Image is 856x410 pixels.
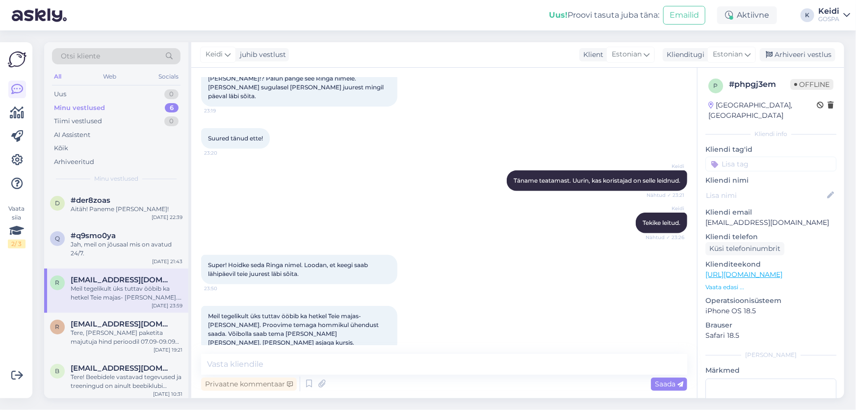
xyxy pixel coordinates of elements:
p: Vaata edasi ... [705,283,836,292]
div: Jah, meil on jõusaal mis on avatud 24/7. [71,240,182,258]
span: b [55,367,60,375]
span: Nähtud ✓ 23:26 [646,234,684,241]
span: ringavaan@hotmail.com [71,275,173,284]
input: Lisa tag [705,157,836,171]
p: Klienditeekond [705,259,836,270]
div: Arhiveeri vestlus [760,48,835,61]
span: #q9smo0ya [71,231,116,240]
span: Saada [655,380,683,388]
div: GOSPA [818,15,839,23]
span: Nähtud ✓ 23:21 [647,191,684,199]
img: Askly Logo [8,50,26,69]
span: Suured tänud ette! [208,135,263,142]
div: Minu vestlused [54,103,105,113]
span: Offline [790,79,833,90]
span: Minu vestlused [94,174,138,183]
div: Klienditugi [663,50,704,60]
div: Tiimi vestlused [54,116,102,126]
div: Kõik [54,143,68,153]
span: riina.u.12@gmail.com [71,320,173,328]
p: Märkmed [705,365,836,376]
input: Lisa nimi [706,190,825,201]
p: Kliendi tag'id [705,144,836,155]
p: Brauser [705,320,836,330]
div: Kliendi info [705,130,836,138]
div: 2 / 3 [8,240,26,248]
span: Meil tegelikult üks tuttav ööbib ka hetkel Teie majas- [PERSON_NAME]. Proovime temaga hommikul üh... [208,312,380,346]
div: [PERSON_NAME] [705,351,836,359]
span: Estonian [713,49,743,60]
div: Socials [156,70,181,83]
span: d [55,199,60,207]
div: [DATE] 21:43 [152,258,182,265]
div: Proovi tasuta juba täna: [549,9,659,21]
div: 6 [165,103,179,113]
div: [DATE] 19:21 [154,346,182,354]
p: Kliendi email [705,207,836,218]
div: K [801,8,814,22]
p: iPhone OS 18.5 [705,306,836,316]
span: p [714,82,718,89]
p: [EMAIL_ADDRESS][DOMAIN_NAME] [705,218,836,228]
p: Kliendi nimi [705,175,836,186]
span: 23:19 [204,107,241,114]
div: Privaatne kommentaar [201,378,297,391]
span: #der8zoas [71,196,110,205]
div: AI Assistent [54,130,90,140]
button: Emailid [663,6,705,25]
div: Tere, [PERSON_NAME] paketita majutuja hind perioodil 07.09-09.09 oleks 119.- [71,328,182,346]
a: KeidiGOSPA [818,7,850,23]
div: juhib vestlust [236,50,286,60]
span: 23:50 [204,285,241,292]
span: r [55,323,60,330]
p: Operatsioonisüsteem [705,296,836,306]
div: 0 [164,116,179,126]
div: Uus [54,89,66,99]
span: q [55,235,60,242]
span: 23:20 [204,149,241,157]
span: Tekike leitud. [643,219,680,226]
div: [GEOGRAPHIC_DATA], [GEOGRAPHIC_DATA] [708,100,817,121]
span: Estonian [612,49,642,60]
span: Super! Hoidke seda Ringa nimel. Loodan, et keegi saab lähipäevil teie juurest läbi sõita. [208,261,369,277]
b: Uus! [549,10,568,20]
a: [URL][DOMAIN_NAME] [705,270,782,279]
div: All [52,70,63,83]
div: Arhiveeritud [54,157,94,167]
div: Meil tegelikult üks tuttav ööbib ka hetkel Teie majas- [PERSON_NAME]. Proovime temaga hommikul üh... [71,284,182,302]
div: Keidi [818,7,839,15]
span: r [55,279,60,286]
p: Safari 18.5 [705,330,836,341]
span: Keidi [648,163,684,170]
div: [DATE] 23:59 [152,302,182,309]
span: Keidi [206,49,223,60]
div: [DATE] 22:39 [152,214,182,221]
div: Tere! Beebidele vastavad tegevused ja treeningud on ainult beebiklubi raames, selle kohta täpsema... [71,373,182,390]
div: [DATE] 10:31 [153,390,182,398]
span: Otsi kliente [61,51,100,61]
span: Keidi [648,205,684,212]
div: Aktiivne [717,6,777,24]
div: Aitäh! Paneme [PERSON_NAME]! [71,205,182,214]
span: brendabrant12@gmail.com [71,364,173,373]
div: Küsi telefoninumbrit [705,242,784,255]
div: # phpgj3em [729,79,790,90]
p: Kliendi telefon [705,232,836,242]
div: Vaata siia [8,204,26,248]
div: 0 [164,89,179,99]
span: Täname teatamast. Uurin, kas koristajad on selle leidnud. [514,177,680,184]
div: Web [102,70,119,83]
div: Klient [579,50,603,60]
